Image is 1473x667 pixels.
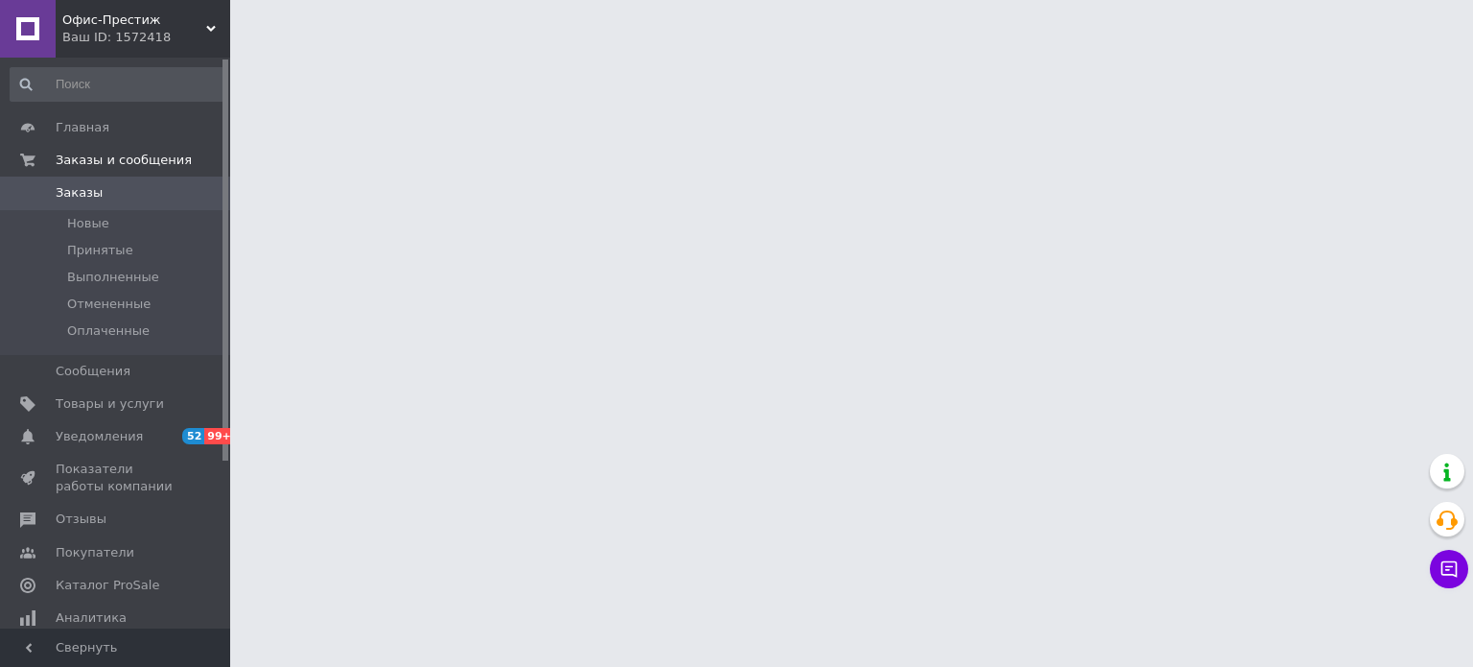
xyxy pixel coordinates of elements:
span: Принятые [67,242,133,259]
input: Поиск [10,67,226,102]
span: Показатели работы компании [56,461,177,495]
div: Ваш ID: 1572418 [62,29,230,46]
span: Офис-Престиж [62,12,206,29]
span: Отмененные [67,296,151,313]
span: 99+ [204,428,236,444]
span: 52 [182,428,204,444]
button: Чат с покупателем [1430,550,1468,588]
span: Новые [67,215,109,232]
span: Заказы и сообщения [56,152,192,169]
span: Уведомления [56,428,143,445]
span: Товары и услуги [56,395,164,413]
span: Аналитика [56,609,127,627]
span: Оплаченные [67,322,150,340]
span: Отзывы [56,511,106,528]
span: Главная [56,119,109,136]
span: Выполненные [67,269,159,286]
span: Сообщения [56,363,130,380]
span: Заказы [56,184,103,202]
span: Покупатели [56,544,134,561]
span: Каталог ProSale [56,577,159,594]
